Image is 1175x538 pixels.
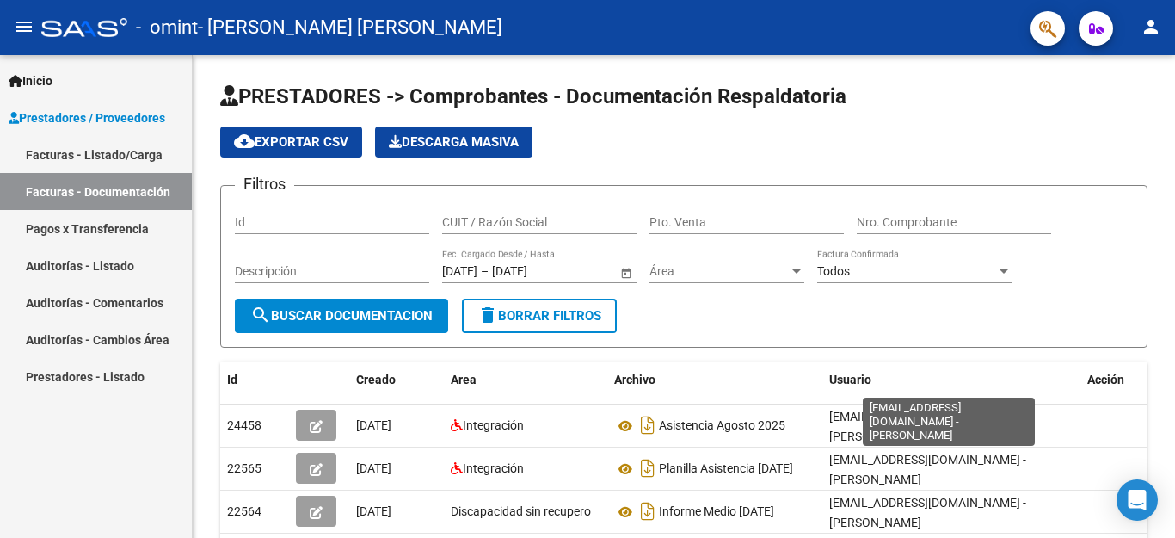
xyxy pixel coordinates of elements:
[356,461,391,475] span: [DATE]
[462,299,617,333] button: Borrar Filtros
[481,264,489,279] span: –
[375,127,532,158] app-download-masive: Descarga masiva de comprobantes (adjuntos)
[829,410,1026,443] span: [EMAIL_ADDRESS][DOMAIN_NAME] - [PERSON_NAME]
[356,504,391,518] span: [DATE]
[477,305,498,325] mat-icon: delete
[349,362,444,399] datatable-header-cell: Creado
[444,362,607,399] datatable-header-cell: Area
[659,462,793,476] span: Planilla Asistencia [DATE]
[1080,362,1166,399] datatable-header-cell: Acción
[829,373,871,386] span: Usuario
[235,299,448,333] button: Buscar Documentacion
[235,172,294,196] h3: Filtros
[614,373,655,386] span: Archivo
[227,373,237,386] span: Id
[477,308,601,324] span: Borrar Filtros
[1141,16,1161,37] mat-icon: person
[617,263,635,281] button: Open calendar
[227,504,261,518] span: 22564
[220,127,362,158] button: Exportar CSV
[227,418,261,432] span: 24458
[492,264,576,279] input: Fecha fin
[637,411,659,439] i: Descargar documento
[1087,373,1124,386] span: Acción
[451,504,591,518] span: Discapacidad sin recupero
[659,505,774,519] span: Informe Medio [DATE]
[822,362,1080,399] datatable-header-cell: Usuario
[829,453,1026,486] span: [EMAIL_ADDRESS][DOMAIN_NAME] - [PERSON_NAME]
[637,455,659,482] i: Descargar documento
[198,9,502,46] span: - [PERSON_NAME] [PERSON_NAME]
[234,134,348,150] span: Exportar CSV
[817,264,850,278] span: Todos
[136,9,198,46] span: - omint
[356,418,391,432] span: [DATE]
[607,362,822,399] datatable-header-cell: Archivo
[1117,479,1158,521] div: Open Intercom Messenger
[463,461,524,475] span: Integración
[14,16,34,37] mat-icon: menu
[9,108,165,127] span: Prestadores / Proveedores
[463,418,524,432] span: Integración
[375,127,532,158] button: Descarga Masiva
[649,264,789,279] span: Área
[220,84,846,108] span: PRESTADORES -> Comprobantes - Documentación Respaldatoria
[356,373,396,386] span: Creado
[220,362,289,399] datatable-header-cell: Id
[637,498,659,525] i: Descargar documento
[829,496,1026,529] span: [EMAIL_ADDRESS][DOMAIN_NAME] - [PERSON_NAME]
[659,419,785,433] span: Asistencia Agosto 2025
[227,461,261,475] span: 22565
[389,134,519,150] span: Descarga Masiva
[234,131,255,152] mat-icon: cloud_download
[442,264,477,279] input: Fecha inicio
[250,308,433,324] span: Buscar Documentacion
[9,71,52,90] span: Inicio
[250,305,271,325] mat-icon: search
[451,373,477,386] span: Area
